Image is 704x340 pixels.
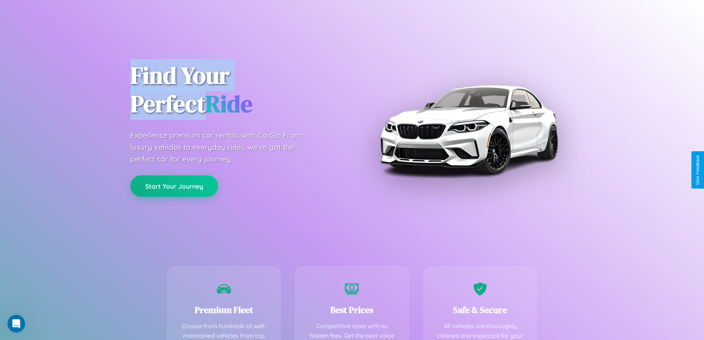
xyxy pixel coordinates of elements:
h3: Premium Fleet [179,304,269,316]
span: Ride [205,88,252,120]
h3: Safe & Secure [435,304,526,316]
h1: Find Your Perfect [130,61,341,118]
iframe: Intercom live chat [7,315,25,333]
div: Give Feedback [695,155,700,185]
button: Start Your Journey [130,175,218,197]
p: Experience premium car rentals with CarGo. From luxury vehicles to everyday rides, we've got the ... [130,129,315,165]
h3: Best Prices [307,304,397,316]
img: Premium BMW car rental vehicle [376,37,561,222]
